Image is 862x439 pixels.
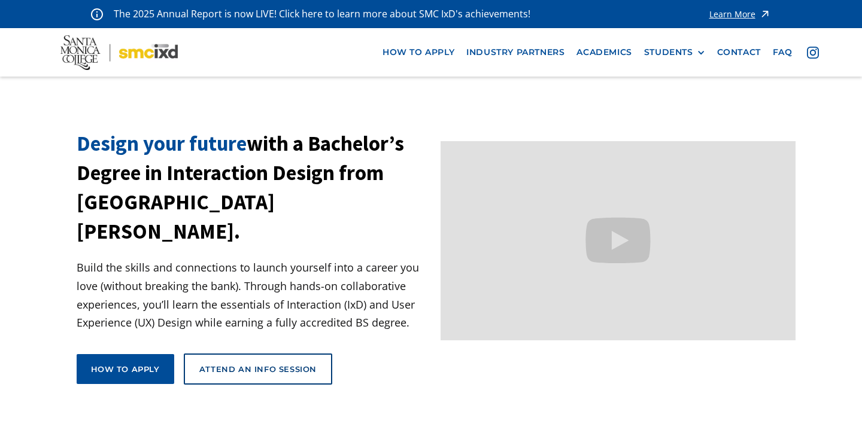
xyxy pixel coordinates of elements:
[77,354,174,384] a: How to apply
[767,41,799,63] a: faq
[709,10,755,19] div: Learn More
[77,258,432,331] p: Build the skills and connections to launch yourself into a career you love (without breaking the ...
[644,47,693,57] div: STUDENTS
[377,41,460,63] a: how to apply
[184,353,332,385] a: Attend an Info Session
[460,41,570,63] a: industry partners
[807,47,819,59] img: icon - instagram
[60,35,178,70] img: Santa Monica College - SMC IxD logo
[711,41,767,63] a: contact
[91,364,160,374] div: How to apply
[77,129,432,246] h1: with a Bachelor’s Degree in Interaction Design from [GEOGRAPHIC_DATA][PERSON_NAME].
[441,141,796,340] iframe: Design your future with a Bachelor's Degree in Interaction Design from Santa Monica College
[91,8,103,20] img: icon - information - alert
[570,41,638,63] a: Academics
[77,130,247,157] span: Design your future
[644,47,705,57] div: STUDENTS
[709,6,771,22] a: Learn More
[114,6,532,22] p: The 2025 Annual Report is now LIVE! Click here to learn more about SMC IxD's achievements!
[199,364,317,374] div: Attend an Info Session
[759,6,771,22] img: icon - arrow - alert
